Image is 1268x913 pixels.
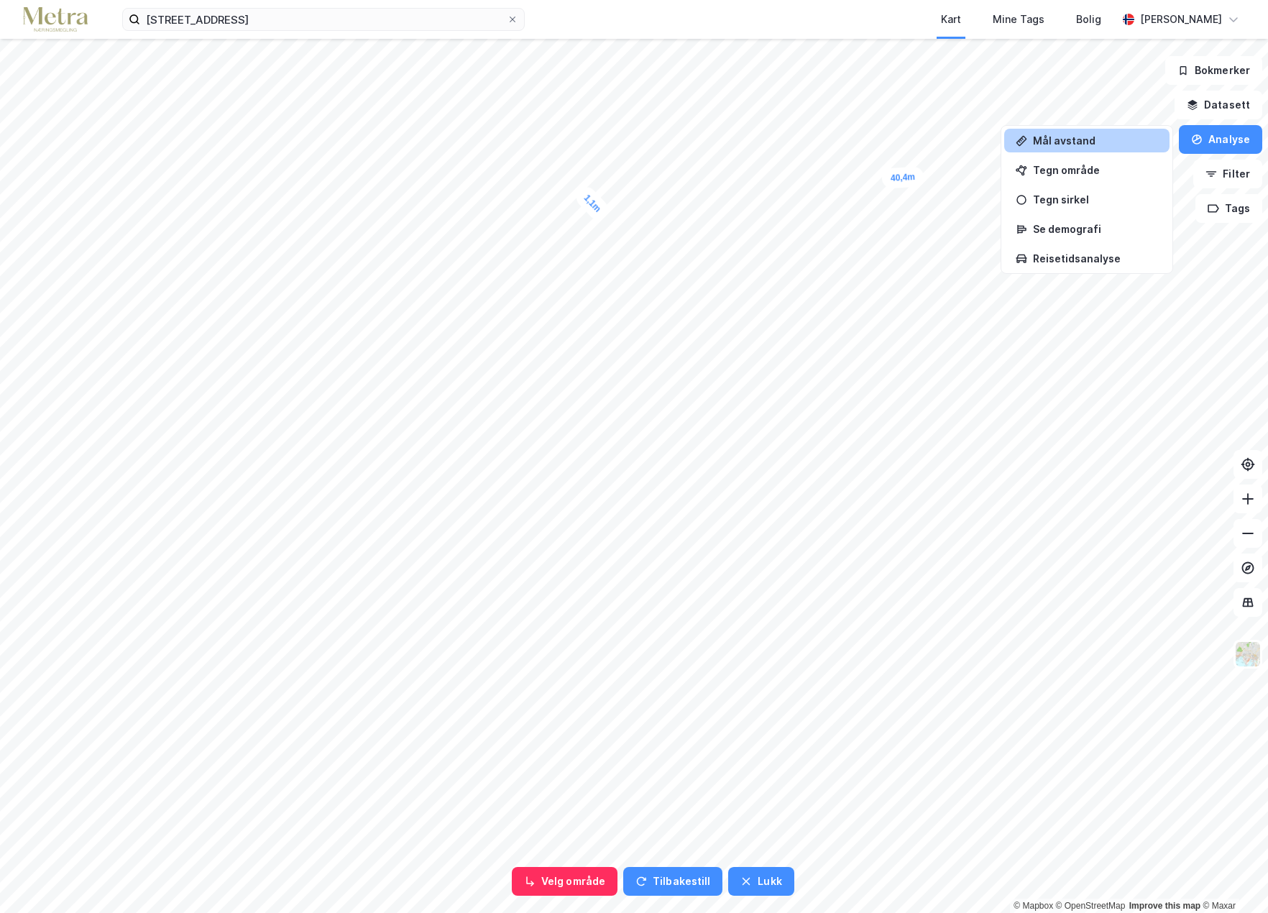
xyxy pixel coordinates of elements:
div: Se demografi [1033,223,1158,235]
button: Filter [1193,160,1262,188]
div: Kontrollprogram for chat [1196,844,1268,913]
button: Tags [1195,194,1262,223]
iframe: Chat Widget [1196,844,1268,913]
div: Kart [941,11,961,28]
div: Map marker [572,183,612,224]
img: Z [1234,641,1262,668]
a: OpenStreetMap [1056,901,1126,911]
div: [PERSON_NAME] [1140,11,1222,28]
button: Lukk [728,867,794,896]
button: Bokmerker [1165,56,1262,85]
div: Bolig [1076,11,1101,28]
button: Velg område [512,867,617,896]
div: Reisetidsanalyse [1033,252,1158,265]
img: metra-logo.256734c3b2bbffee19d4.png [23,7,88,32]
div: Tegn område [1033,164,1158,176]
button: Tilbakestill [623,867,722,896]
div: Tegn sirkel [1033,193,1158,206]
button: Datasett [1175,91,1262,119]
a: Mapbox [1014,901,1053,911]
input: Søk på adresse, matrikkel, gårdeiere, leietakere eller personer [140,9,507,30]
div: Mål avstand [1033,134,1158,147]
button: Analyse [1179,125,1262,154]
a: Improve this map [1129,901,1200,911]
div: Mine Tags [993,11,1044,28]
div: Map marker [881,166,924,189]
